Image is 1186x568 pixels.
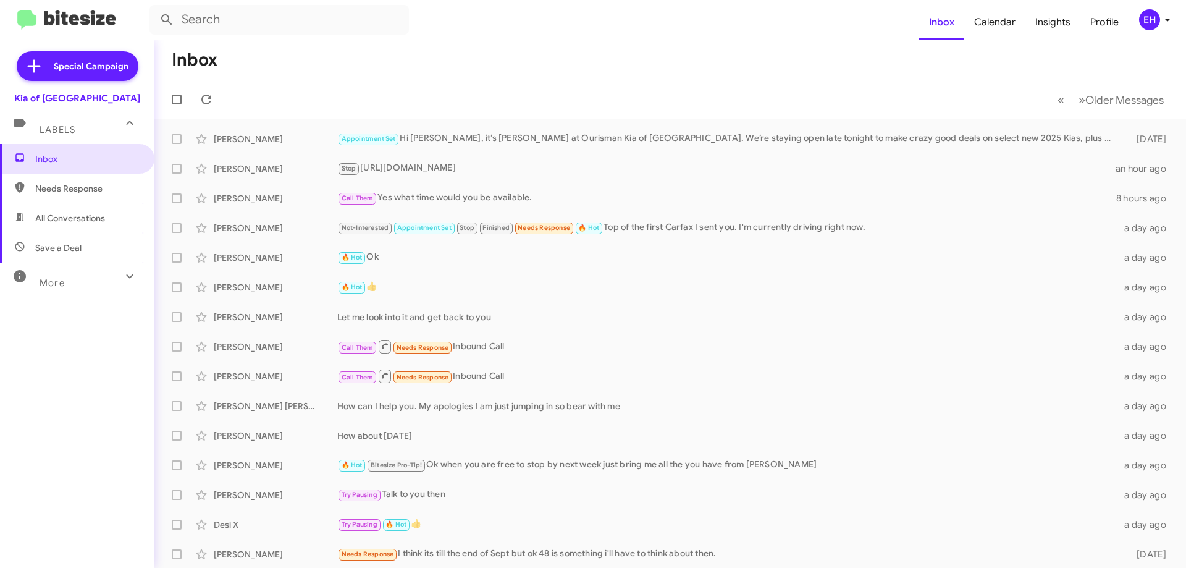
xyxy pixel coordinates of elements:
[342,164,356,172] span: Stop
[214,281,337,294] div: [PERSON_NAME]
[1117,489,1176,501] div: a day ago
[172,50,217,70] h1: Inbox
[337,430,1117,442] div: How about [DATE]
[337,368,1117,384] div: Inbound Call
[482,224,510,232] span: Finished
[1080,4,1129,40] a: Profile
[214,400,337,412] div: [PERSON_NAME] [PERSON_NAME]
[342,224,389,232] span: Not-Interested
[54,60,128,72] span: Special Campaign
[214,192,337,205] div: [PERSON_NAME]
[214,222,337,234] div: [PERSON_NAME]
[919,4,964,40] a: Inbox
[342,461,363,469] span: 🔥 Hot
[1116,192,1176,205] div: 8 hours ago
[1051,87,1171,112] nav: Page navigation example
[342,491,377,499] span: Try Pausing
[1117,133,1176,145] div: [DATE]
[214,133,337,145] div: [PERSON_NAME]
[17,51,138,81] a: Special Campaign
[518,224,570,232] span: Needs Response
[214,459,337,472] div: [PERSON_NAME]
[337,488,1117,502] div: Talk to you then
[40,278,65,289] span: More
[337,400,1117,412] div: How can I help you. My apologies I am just jumping in so bear with me
[1085,93,1164,107] span: Older Messages
[342,283,363,291] span: 🔥 Hot
[1071,87,1171,112] button: Next
[214,311,337,323] div: [PERSON_NAME]
[214,163,337,175] div: [PERSON_NAME]
[214,548,337,561] div: [PERSON_NAME]
[1058,92,1064,108] span: «
[385,520,406,528] span: 🔥 Hot
[214,370,337,383] div: [PERSON_NAME]
[337,517,1117,532] div: 👍
[337,547,1117,561] div: I think its till the end of Sept but ok 48 is something i'll have to think about then.
[35,242,82,254] span: Save a Deal
[337,311,1117,323] div: Let me look into it and get back to you
[1050,87,1072,112] button: Previous
[1025,4,1080,40] a: Insights
[371,461,422,469] span: Bitesize Pro-Tip!
[337,191,1116,205] div: Yes what time would you be available.
[149,5,409,35] input: Search
[578,224,599,232] span: 🔥 Hot
[1117,370,1176,383] div: a day ago
[342,373,374,381] span: Call Them
[214,489,337,501] div: [PERSON_NAME]
[460,224,474,232] span: Stop
[337,221,1117,235] div: Top of the first Carfax I sent you. I'm currently driving right now.
[1117,519,1176,531] div: a day ago
[342,550,394,558] span: Needs Response
[337,280,1117,294] div: 👍
[214,430,337,442] div: [PERSON_NAME]
[35,182,140,195] span: Needs Response
[214,519,337,531] div: Desi X
[1129,9,1172,30] button: EH
[342,194,374,202] span: Call Them
[1117,222,1176,234] div: a day ago
[1117,430,1176,442] div: a day ago
[397,224,452,232] span: Appointment Set
[40,124,75,135] span: Labels
[1117,548,1176,561] div: [DATE]
[1117,252,1176,264] div: a day ago
[397,344,449,352] span: Needs Response
[1116,163,1176,175] div: an hour ago
[337,132,1117,146] div: Hi [PERSON_NAME], it’s [PERSON_NAME] at Ourisman Kia of [GEOGRAPHIC_DATA]. We’re staying open lat...
[35,212,105,224] span: All Conversations
[35,153,140,165] span: Inbox
[214,341,337,353] div: [PERSON_NAME]
[1139,9,1160,30] div: EH
[337,250,1117,265] div: Ok
[337,339,1117,354] div: Inbound Call
[337,458,1117,472] div: Ok when you are free to stop by next week just bring me all the you have from [PERSON_NAME]
[14,92,140,104] div: Kia of [GEOGRAPHIC_DATA]
[1079,92,1085,108] span: »
[1117,311,1176,323] div: a day ago
[1117,341,1176,353] div: a day ago
[1117,400,1176,412] div: a day ago
[1117,281,1176,294] div: a day ago
[342,135,396,143] span: Appointment Set
[342,344,374,352] span: Call Them
[342,253,363,261] span: 🔥 Hot
[337,161,1116,176] div: [URL][DOMAIN_NAME]
[214,252,337,264] div: [PERSON_NAME]
[397,373,449,381] span: Needs Response
[964,4,1025,40] a: Calendar
[342,520,377,528] span: Try Pausing
[1117,459,1176,472] div: a day ago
